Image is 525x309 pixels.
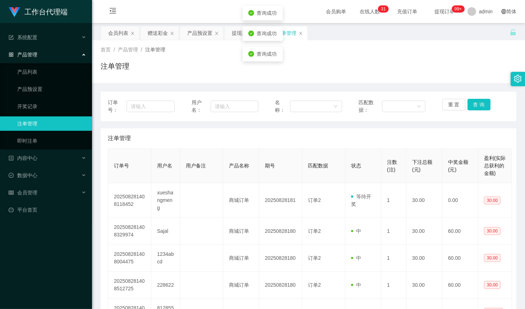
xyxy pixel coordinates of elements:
span: 内容中心 [9,155,37,161]
span: 订单2 [308,255,321,261]
span: 期号 [265,163,275,169]
a: 开奖记录 [17,99,86,114]
sup: 31 [378,5,388,13]
span: 产品名称 [229,163,249,169]
img: logo.9652507e.png [9,7,20,17]
span: 匹配数据 [308,163,328,169]
a: 工作台代理端 [9,9,68,14]
i: 图标: profile [9,156,14,161]
i: 图标: global [501,9,506,14]
i: 图标: appstore-o [9,52,14,57]
span: / [141,47,142,52]
a: 产品列表 [17,65,86,79]
span: 订单号： [108,99,126,114]
i: 图标: down [333,104,338,109]
i: 图标: close [130,31,135,36]
span: 系统配置 [9,34,37,40]
td: 1 [381,183,406,218]
span: 订单2 [308,228,321,234]
i: 图标: close [170,31,174,36]
i: icon: check-circle [248,31,254,36]
span: 提现订单 [431,9,458,14]
span: 中 [351,282,361,288]
span: 30.00 [484,227,501,235]
p: 3 [381,5,383,13]
td: xueshangmeng [151,183,180,218]
td: 202508281408512725 [108,272,151,299]
td: 1 [381,245,406,272]
td: 228622 [151,272,180,299]
span: 30.00 [484,197,501,204]
span: 用户备注 [186,163,206,169]
span: 查询成功 [257,31,277,36]
input: 请输入 [126,101,175,112]
span: 注数(注) [387,159,397,172]
i: 图标: setting [514,75,522,83]
a: 即时注单 [17,134,86,148]
td: 商城订单 [223,183,259,218]
span: 在线人数 [356,9,383,14]
i: icon: check-circle [248,10,254,16]
td: 20250828181 [259,183,302,218]
span: 订单2 [308,197,321,203]
td: 202508281408118452 [108,183,151,218]
span: 产品管理 [118,47,138,52]
a: 图标: dashboard平台首页 [9,203,86,217]
div: 赠送彩金 [148,26,168,40]
span: 中 [351,255,361,261]
span: 用户名： [192,99,211,114]
td: 商城订单 [223,245,259,272]
i: 图标: check-circle-o [9,173,14,178]
sup: 991 [452,5,465,13]
span: 数据中心 [9,172,37,178]
td: 30.00 [406,218,442,245]
td: 60.00 [442,218,478,245]
span: 会员管理 [9,190,37,195]
button: 重 置 [442,99,465,110]
i: 图标: unlock [510,29,516,36]
i: 图标: close [215,31,219,36]
a: 产品预设置 [17,82,86,96]
i: 图标: table [9,190,14,195]
div: 会员列表 [108,26,128,40]
td: 0.00 [442,183,478,218]
td: 20250828180 [259,245,302,272]
td: 30.00 [406,245,442,272]
span: 查询成功 [257,10,277,16]
span: 充值订单 [393,9,421,14]
span: 注单管理 [108,134,131,143]
td: 20250828180 [259,218,302,245]
td: 202508281408329974 [108,218,151,245]
h1: 工作台代理端 [24,0,68,23]
td: 1234abcd [151,245,180,272]
td: 30.00 [406,183,442,218]
span: 中 [351,228,361,234]
i: 图标: form [9,35,14,40]
i: icon: check-circle [248,51,254,57]
span: 查询成功 [257,51,277,57]
td: 60.00 [442,245,478,272]
span: 订单2 [308,282,321,288]
span: / [114,47,115,52]
td: 商城订单 [223,218,259,245]
td: 202508281408004475 [108,245,151,272]
span: 产品管理 [9,52,37,57]
span: 状态 [351,163,361,169]
td: Sajal [151,218,180,245]
div: 注单管理 [276,26,296,40]
td: 商城订单 [223,272,259,299]
span: 首页 [101,47,111,52]
td: 60.00 [442,272,478,299]
span: 中奖金额(元) [448,159,468,172]
input: 请输入 [211,101,258,112]
button: 查 询 [468,99,491,110]
span: 用户名 [157,163,172,169]
i: 图标: menu-fold [101,0,125,23]
span: 30.00 [484,254,501,262]
a: 注单管理 [17,116,86,131]
p: 1 [383,5,386,13]
span: 盈利(实际总获利的金额) [484,155,506,176]
i: 图标: down [417,104,421,109]
div: 提现列表 [232,26,252,40]
span: 等待开奖 [351,194,371,207]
